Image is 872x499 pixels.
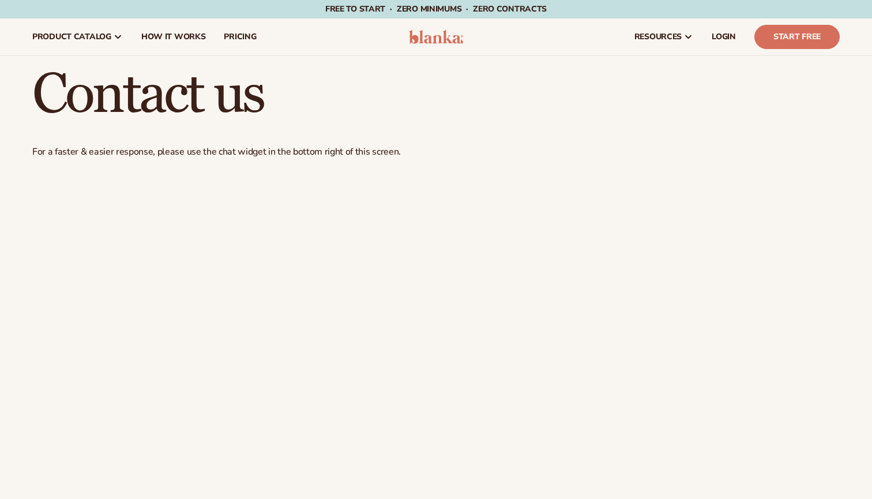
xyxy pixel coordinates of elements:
[132,18,215,55] a: How It Works
[23,18,132,55] a: product catalog
[32,32,111,42] span: product catalog
[712,32,736,42] span: LOGIN
[325,3,547,14] span: Free to start · ZERO minimums · ZERO contracts
[32,146,840,158] p: For a faster & easier response, please use the chat widget in the bottom right of this screen.
[141,32,206,42] span: How It Works
[702,18,745,55] a: LOGIN
[224,32,256,42] span: pricing
[409,30,464,44] img: logo
[215,18,265,55] a: pricing
[634,32,682,42] span: resources
[625,18,702,55] a: resources
[32,67,840,123] h1: Contact us
[754,25,840,49] a: Start Free
[32,167,840,478] iframe: Contact Us Form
